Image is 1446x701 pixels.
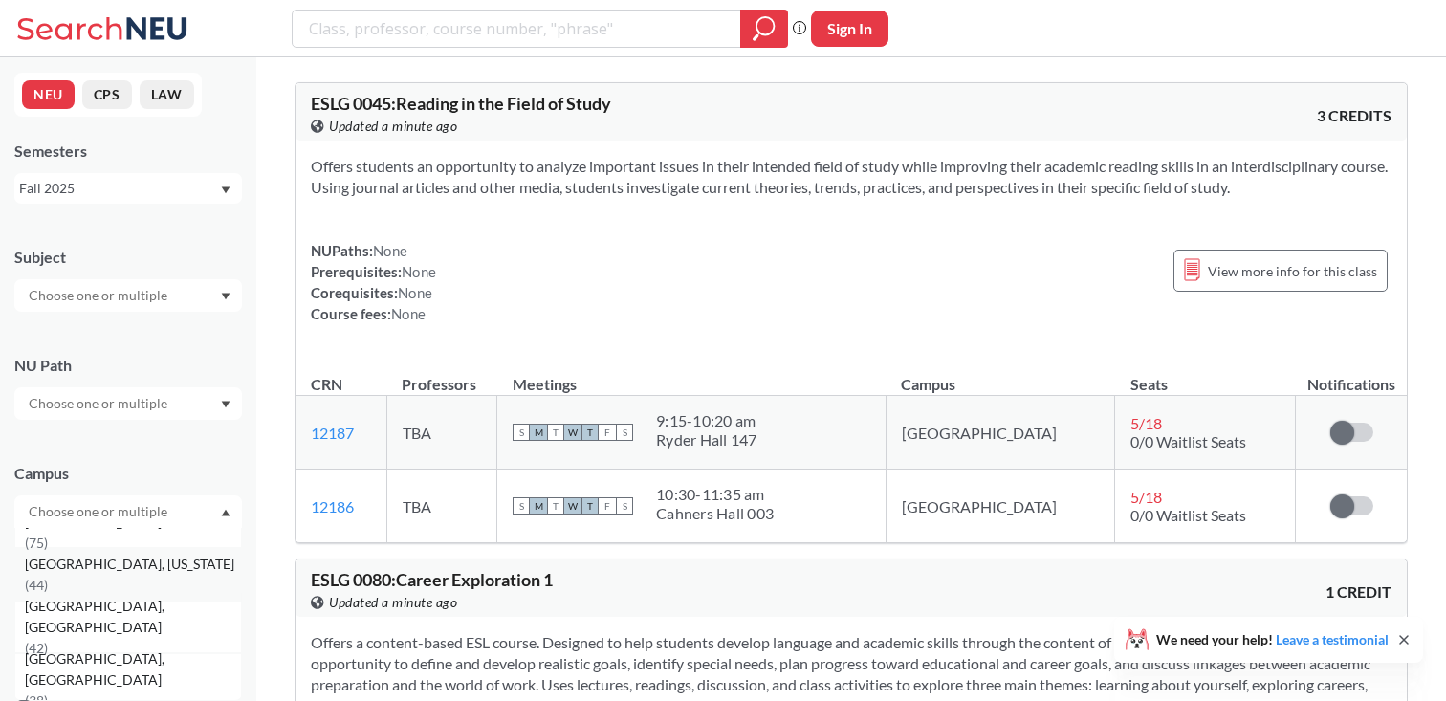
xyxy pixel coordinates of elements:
[19,392,180,415] input: Choose one or multiple
[25,640,48,656] span: ( 42 )
[311,93,611,114] span: ESLG 0045 : Reading in the Field of Study
[307,12,727,45] input: Class, professor, course number, "phrase"
[25,648,241,690] span: [GEOGRAPHIC_DATA], [GEOGRAPHIC_DATA]
[398,284,432,301] span: None
[311,240,436,324] div: NUPaths: Prerequisites: Corequisites: Course fees:
[530,424,547,441] span: M
[547,497,564,515] span: T
[656,411,757,430] div: 9:15 - 10:20 am
[564,424,581,441] span: W
[1276,631,1389,647] a: Leave a testimonial
[25,577,48,593] span: ( 44 )
[581,424,599,441] span: T
[1208,259,1377,283] span: View more info for this class
[1130,432,1246,450] span: 0/0 Waitlist Seats
[886,470,1114,543] td: [GEOGRAPHIC_DATA]
[886,396,1114,470] td: [GEOGRAPHIC_DATA]
[22,80,75,109] button: NEU
[14,355,242,376] div: NU Path
[221,186,230,194] svg: Dropdown arrow
[1296,355,1407,396] th: Notifications
[740,10,788,48] div: magnifying glass
[886,355,1114,396] th: Campus
[14,463,242,484] div: Campus
[329,592,457,613] span: Updated a minute ago
[1325,581,1391,602] span: 1 CREDIT
[14,141,242,162] div: Semesters
[513,497,530,515] span: S
[386,355,496,396] th: Professors
[329,116,457,137] span: Updated a minute ago
[656,504,774,523] div: Cahners Hall 003
[14,247,242,268] div: Subject
[14,495,242,528] div: Dropdown arrow[GEOGRAPHIC_DATA](2059)Online(685)No campus, no room needed(368)[GEOGRAPHIC_DATA], ...
[386,396,496,470] td: TBA
[140,80,194,109] button: LAW
[14,173,242,204] div: Fall 2025Dropdown arrow
[82,80,132,109] button: CPS
[1130,506,1246,524] span: 0/0 Waitlist Seats
[25,535,48,551] span: ( 75 )
[1156,633,1389,646] span: We need your help!
[311,569,553,590] span: ESLG 0080 : Career Exploration 1
[391,305,426,322] span: None
[221,293,230,300] svg: Dropdown arrow
[386,470,496,543] td: TBA
[1115,355,1296,396] th: Seats
[19,284,180,307] input: Choose one or multiple
[311,424,354,442] a: 12187
[599,424,616,441] span: F
[1130,414,1162,432] span: 5 / 18
[311,374,342,395] div: CRN
[19,500,180,523] input: Choose one or multiple
[221,401,230,408] svg: Dropdown arrow
[599,497,616,515] span: F
[311,156,1391,198] section: Offers students an opportunity to analyze important issues in their intended field of study while...
[402,263,436,280] span: None
[25,596,241,638] span: [GEOGRAPHIC_DATA], [GEOGRAPHIC_DATA]
[656,485,774,504] div: 10:30 - 11:35 am
[25,554,238,575] span: [GEOGRAPHIC_DATA], [US_STATE]
[221,509,230,516] svg: Dropdown arrow
[616,497,633,515] span: S
[497,355,887,396] th: Meetings
[311,497,354,515] a: 12186
[547,424,564,441] span: T
[811,11,888,47] button: Sign In
[513,424,530,441] span: S
[1317,105,1391,126] span: 3 CREDITS
[564,497,581,515] span: W
[14,387,242,420] div: Dropdown arrow
[14,279,242,312] div: Dropdown arrow
[530,497,547,515] span: M
[1130,488,1162,506] span: 5 / 18
[656,430,757,449] div: Ryder Hall 147
[19,178,219,199] div: Fall 2025
[581,497,599,515] span: T
[753,15,776,42] svg: magnifying glass
[373,242,407,259] span: None
[616,424,633,441] span: S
